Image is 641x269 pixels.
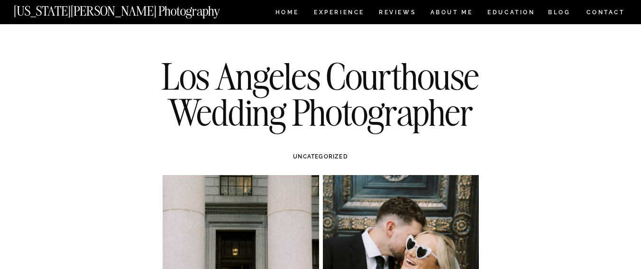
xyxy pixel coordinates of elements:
[486,9,536,18] a: EDUCATION
[379,9,414,18] a: REVIEWS
[430,9,473,18] a: ABOUT ME
[148,58,493,130] h1: Los Angeles Courthouse Wedding Photographer
[586,7,625,18] a: CONTACT
[274,9,301,18] a: HOME
[293,153,348,160] a: Uncategorized
[314,9,364,18] a: Experience
[14,5,252,13] a: [US_STATE][PERSON_NAME] Photography
[548,9,571,18] a: BLOG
